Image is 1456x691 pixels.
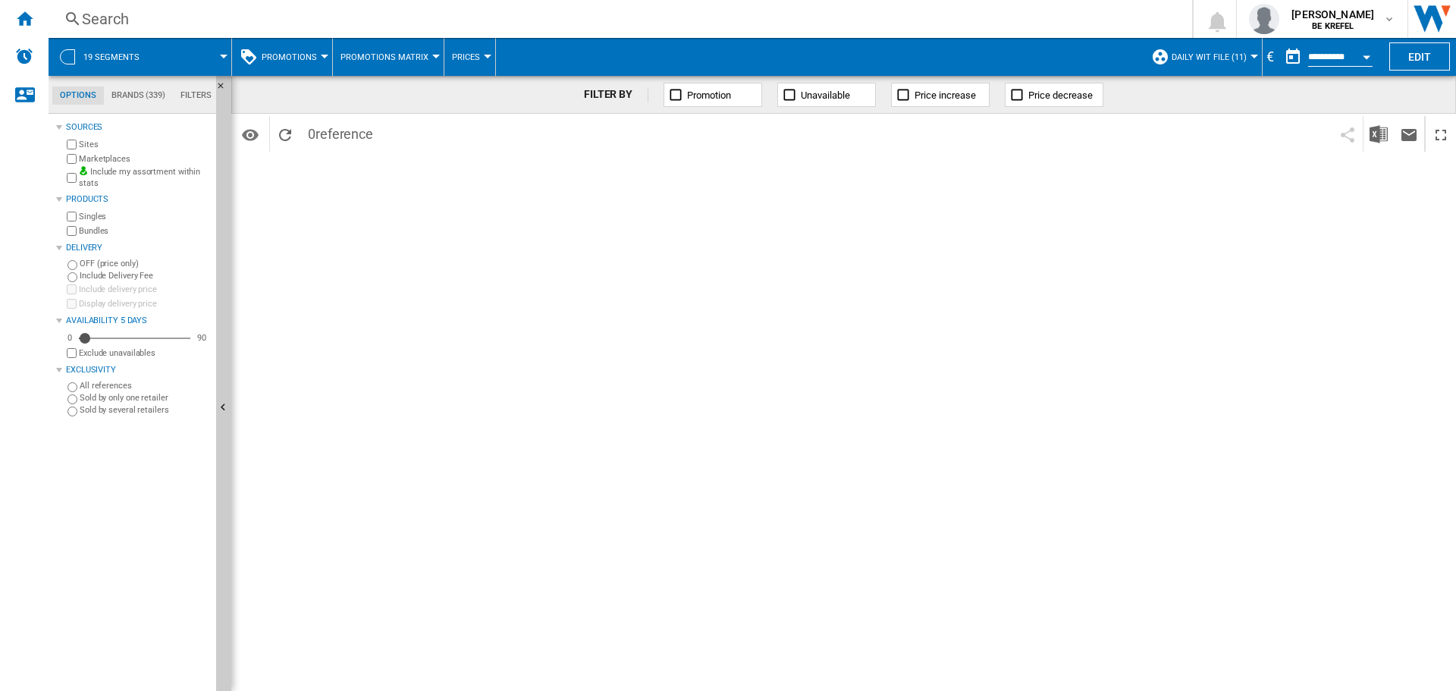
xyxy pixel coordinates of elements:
[104,86,173,105] md-tab-item: Brands (339)
[687,90,731,101] span: Promotion
[1278,42,1308,72] button: md-calendar
[64,332,76,344] div: 0
[216,76,234,103] button: Hide
[452,52,480,62] span: Prices
[67,212,77,221] input: Singles
[891,83,990,107] button: Price increase
[79,211,210,222] label: Singles
[1151,38,1254,76] div: Daily WIT file (11)
[79,166,88,175] img: mysite-bg-18x18.png
[777,83,876,107] button: Unavailable
[67,299,77,309] input: Display delivery price
[79,225,210,237] label: Bundles
[1172,52,1247,62] span: Daily WIT file (11)
[1389,42,1450,71] button: Edit
[79,139,210,150] label: Sites
[83,38,155,76] button: 19 segments
[67,168,77,187] input: Include my assortment within stats
[67,140,77,149] input: Sites
[1332,116,1363,152] button: Share this bookmark with others
[1426,116,1456,152] button: Maximize
[56,38,224,76] div: 19 segments
[52,86,104,105] md-tab-item: Options
[66,121,210,133] div: Sources
[67,394,77,404] input: Sold by only one retailer
[1394,116,1424,152] button: Send this report by email
[235,121,265,148] button: Options
[262,38,325,76] button: Promotions
[79,331,190,346] md-slider: Availability
[67,382,77,392] input: All references
[1370,125,1388,143] img: excel-24x24.png
[452,38,488,76] button: Prices
[79,347,210,359] label: Exclude unavailables
[270,116,300,152] button: Reload
[1172,38,1254,76] button: Daily WIT file (11)
[66,315,210,327] div: Availability 5 Days
[915,90,976,101] span: Price increase
[79,166,210,190] label: Include my assortment within stats
[315,126,373,142] span: reference
[15,47,33,65] img: alerts-logo.svg
[664,83,762,107] button: Promotion
[1363,116,1394,152] button: Download in Excel
[801,90,850,101] span: Unavailable
[83,52,140,62] span: 19 segments
[1353,41,1380,68] button: Open calendar
[300,116,381,148] span: 0
[79,298,210,309] label: Display delivery price
[66,242,210,254] div: Delivery
[340,52,428,62] span: Promotions Matrix
[193,332,210,344] div: 90
[80,404,210,416] label: Sold by several retailers
[67,348,77,358] input: Display delivery price
[67,260,77,270] input: OFF (price only)
[66,364,210,376] div: Exclusivity
[1291,7,1374,22] span: [PERSON_NAME]
[67,154,77,164] input: Marketplaces
[79,153,210,165] label: Marketplaces
[340,38,436,76] button: Promotions Matrix
[1263,47,1278,66] div: €
[262,52,317,62] span: Promotions
[67,226,77,236] input: Bundles
[80,392,210,404] label: Sold by only one retailer
[1005,83,1103,107] button: Price decrease
[584,87,648,102] div: FILTER BY
[173,86,219,105] md-tab-item: Filters
[240,38,325,76] div: Promotions
[82,8,1153,30] div: Search
[66,193,210,206] div: Products
[80,258,210,269] label: OFF (price only)
[79,284,210,295] label: Include delivery price
[1312,21,1354,31] b: BE KREFEL
[1028,90,1093,101] span: Price decrease
[67,407,77,416] input: Sold by several retailers
[67,272,77,282] input: Include Delivery Fee
[1249,4,1279,34] img: profile.jpg
[80,270,210,281] label: Include Delivery Fee
[80,380,210,391] label: All references
[67,284,77,294] input: Include delivery price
